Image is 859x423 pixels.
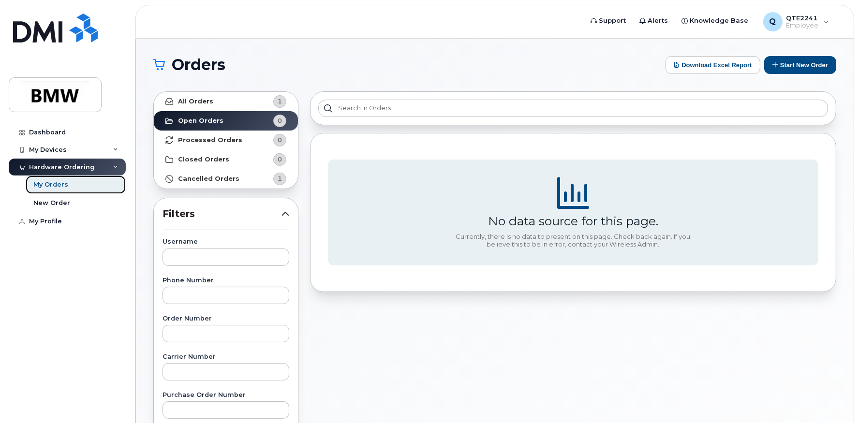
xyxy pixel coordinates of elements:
[817,381,852,416] iframe: Messenger Launcher
[666,56,760,74] button: Download Excel Report
[452,233,694,248] div: Currently, there is no data to present on this page. Check back again. If you believe this to be ...
[488,214,658,228] div: No data source for this page.
[278,174,282,183] span: 1
[278,135,282,145] span: 0
[163,277,289,284] label: Phone Number
[278,116,282,125] span: 0
[764,56,836,74] button: Start New Order
[178,117,223,125] strong: Open Orders
[154,150,298,169] a: Closed Orders0
[163,316,289,322] label: Order Number
[163,239,289,245] label: Username
[178,98,213,105] strong: All Orders
[172,58,225,72] span: Orders
[178,156,229,163] strong: Closed Orders
[154,92,298,111] a: All Orders1
[163,392,289,398] label: Purchase Order Number
[278,97,282,106] span: 1
[154,131,298,150] a: Processed Orders0
[318,100,828,117] input: Search in orders
[163,207,281,221] span: Filters
[154,169,298,189] a: Cancelled Orders1
[178,175,239,183] strong: Cancelled Orders
[163,354,289,360] label: Carrier Number
[154,111,298,131] a: Open Orders0
[278,155,282,164] span: 0
[178,136,242,144] strong: Processed Orders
